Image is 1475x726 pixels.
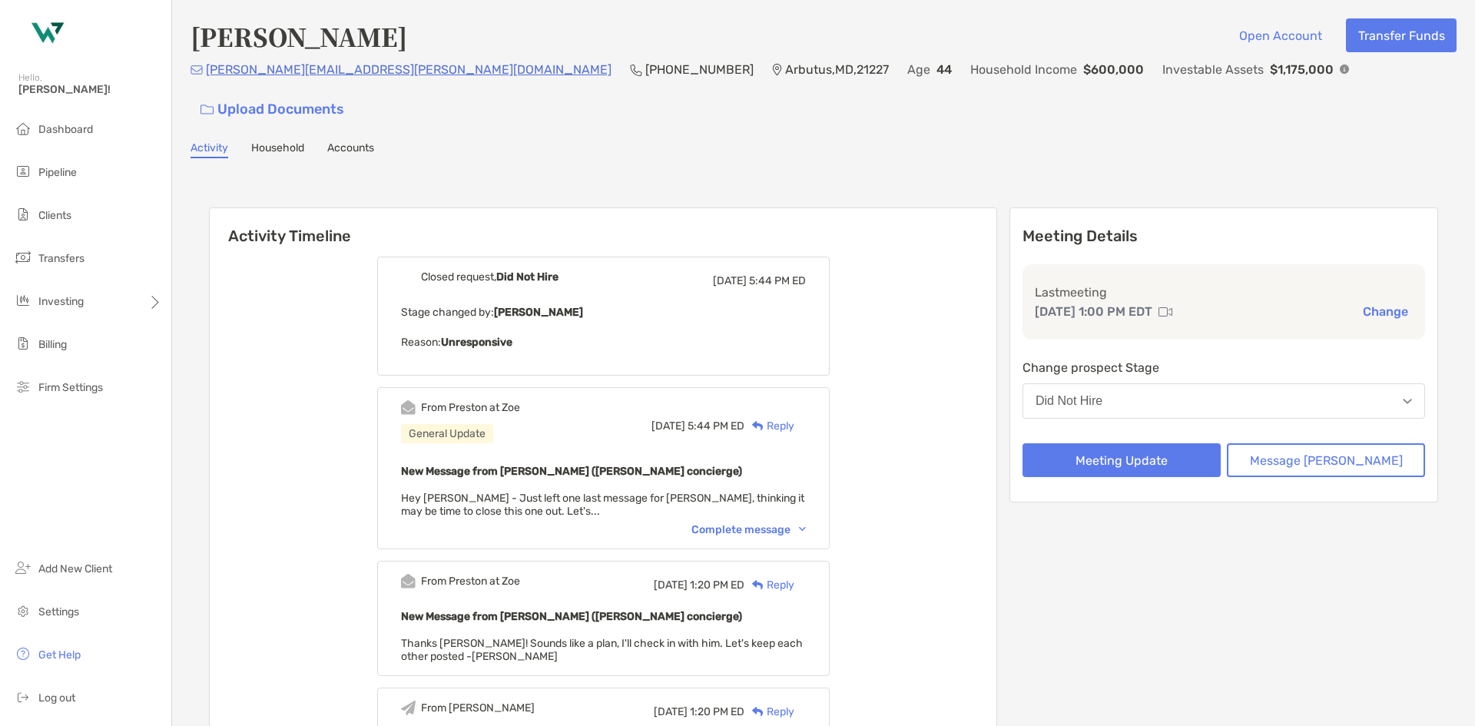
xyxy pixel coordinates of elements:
[496,270,559,283] b: Did Not Hire
[1270,60,1334,79] p: $1,175,000
[14,248,32,267] img: transfers icon
[970,60,1077,79] p: Household Income
[1227,18,1334,52] button: Open Account
[18,83,162,96] span: [PERSON_NAME]!
[206,60,612,79] p: [PERSON_NAME][EMAIL_ADDRESS][PERSON_NAME][DOMAIN_NAME]
[401,424,493,443] div: General Update
[1023,358,1425,377] p: Change prospect Stage
[1358,303,1413,320] button: Change
[191,141,228,158] a: Activity
[191,65,203,75] img: Email Icon
[1162,60,1264,79] p: Investable Assets
[799,527,806,532] img: Chevron icon
[1023,443,1221,477] button: Meeting Update
[18,6,74,61] img: Zoe Logo
[14,645,32,663] img: get-help icon
[327,141,374,158] a: Accounts
[907,60,930,79] p: Age
[14,559,32,577] img: add_new_client icon
[401,492,804,518] span: Hey [PERSON_NAME] - Just left one last message for [PERSON_NAME], thinking it may be time to clos...
[401,610,742,623] b: New Message from [PERSON_NAME] ([PERSON_NAME] concierge)
[38,338,67,351] span: Billing
[1227,443,1425,477] button: Message [PERSON_NAME]
[785,60,889,79] p: Arbutus , MD , 21227
[752,707,764,717] img: Reply icon
[494,306,583,319] b: [PERSON_NAME]
[421,270,559,283] div: Closed request,
[654,578,688,592] span: [DATE]
[401,400,416,415] img: Event icon
[14,688,32,706] img: logout icon
[691,523,806,536] div: Complete message
[749,274,806,287] span: 5:44 PM ED
[14,377,32,396] img: firm-settings icon
[401,574,416,588] img: Event icon
[14,119,32,138] img: dashboard icon
[744,577,794,593] div: Reply
[713,274,747,287] span: [DATE]
[14,334,32,353] img: billing icon
[1035,283,1413,302] p: Last meeting
[688,419,744,433] span: 5:44 PM ED
[14,162,32,181] img: pipeline icon
[38,562,112,575] span: Add New Client
[14,602,32,620] img: settings icon
[1023,227,1425,246] p: Meeting Details
[441,336,512,349] b: Unresponsive
[191,93,354,126] a: Upload Documents
[401,333,806,352] p: Reason:
[1158,306,1172,318] img: communication type
[744,704,794,720] div: Reply
[1346,18,1457,52] button: Transfer Funds
[690,705,744,718] span: 1:20 PM ED
[191,18,407,54] h4: [PERSON_NAME]
[421,575,520,588] div: From Preston at Zoe
[251,141,304,158] a: Household
[421,701,535,714] div: From [PERSON_NAME]
[401,270,416,284] img: Event icon
[14,205,32,224] img: clients icon
[1083,60,1144,79] p: $600,000
[1340,65,1349,74] img: Info Icon
[651,419,685,433] span: [DATE]
[38,605,79,618] span: Settings
[14,291,32,310] img: investing icon
[1023,383,1425,419] button: Did Not Hire
[201,104,214,115] img: button icon
[38,166,77,179] span: Pipeline
[38,381,103,394] span: Firm Settings
[210,208,996,245] h6: Activity Timeline
[38,691,75,704] span: Log out
[752,421,764,431] img: Reply icon
[1035,302,1152,321] p: [DATE] 1:00 PM EDT
[401,637,803,663] span: Thanks [PERSON_NAME]! Sounds like a plan, I'll check in with him. Let's keep each other posted -[...
[38,648,81,661] span: Get Help
[744,418,794,434] div: Reply
[401,701,416,715] img: Event icon
[936,60,952,79] p: 44
[38,209,71,222] span: Clients
[752,580,764,590] img: Reply icon
[772,64,782,76] img: Location Icon
[401,303,806,322] p: Stage changed by:
[1036,394,1102,408] div: Did Not Hire
[38,295,84,308] span: Investing
[38,252,85,265] span: Transfers
[690,578,744,592] span: 1:20 PM ED
[401,465,742,478] b: New Message from [PERSON_NAME] ([PERSON_NAME] concierge)
[645,60,754,79] p: [PHONE_NUMBER]
[654,705,688,718] span: [DATE]
[630,64,642,76] img: Phone Icon
[421,401,520,414] div: From Preston at Zoe
[38,123,93,136] span: Dashboard
[1403,399,1412,404] img: Open dropdown arrow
